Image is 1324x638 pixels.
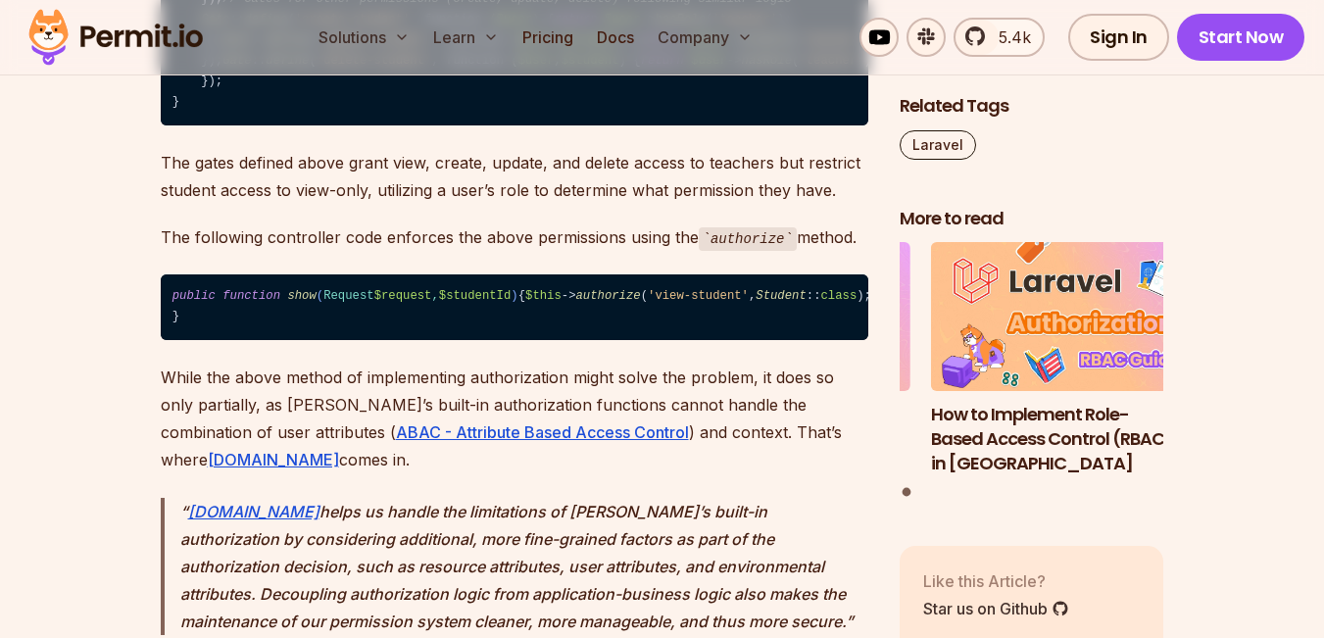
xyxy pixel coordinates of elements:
img: Permit logo [20,4,212,71]
button: Company [650,18,760,57]
p: The gates defined above grant view, create, update, and delete access to teachers but restrict st... [161,149,868,204]
span: public [172,289,216,303]
span: ( ) [222,289,517,303]
h2: More to read [900,207,1164,231]
p: helps us handle the limitations of [PERSON_NAME]’s built-in authorization by considering addition... [180,498,868,635]
h3: How to Implement Role-Based Access Control (RBAC) in [GEOGRAPHIC_DATA] [646,403,910,475]
h3: How to Implement Role-Based Access Control (RBAC) in [GEOGRAPHIC_DATA] [931,403,1196,475]
code: authorize [699,227,797,251]
div: Posts [900,243,1164,500]
a: How to Implement Role-Based Access Control (RBAC) in LaravelHow to Implement Role-Based Access Co... [931,243,1196,476]
span: Student [756,289,806,303]
span: $studentId [439,289,512,303]
li: 1 of 1 [931,243,1196,476]
span: show [287,289,316,303]
a: [DOMAIN_NAME] [208,450,339,469]
p: The following controller code enforces the above permissions using the method. [161,223,868,252]
span: $this [525,289,562,303]
span: authorize [576,289,641,303]
span: 5.4k [987,25,1031,49]
a: ABAC - Attribute Based Access Control [396,422,689,442]
a: Start Now [1177,14,1305,61]
a: [DOMAIN_NAME] [188,502,319,521]
p: Like this Article? [923,569,1069,593]
button: Solutions [311,18,417,57]
code: { -> ( , :: ); = :: ( ); } [161,274,868,340]
img: How to Implement Role-Based Access Control (RBAC) in Laravel [931,243,1196,392]
span: function [222,289,280,303]
a: Docs [589,18,642,57]
span: $request [374,289,432,303]
span: Request , [323,289,511,303]
button: Learn [425,18,507,57]
button: Go to slide 1 [903,488,911,497]
span: 'view-student' [648,289,749,303]
a: Pricing [515,18,581,57]
a: 5.4k [954,18,1045,57]
a: Star us on Github [923,597,1069,620]
span: class [820,289,857,303]
li: 1 of 1 [646,243,910,476]
h2: Related Tags [900,94,1164,119]
img: How to Implement Role-Based Access Control (RBAC) in Laravel [646,243,910,392]
p: While the above method of implementing authorization might solve the problem, it does so only par... [161,364,868,473]
a: Sign In [1068,14,1169,61]
a: Laravel [900,130,976,160]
